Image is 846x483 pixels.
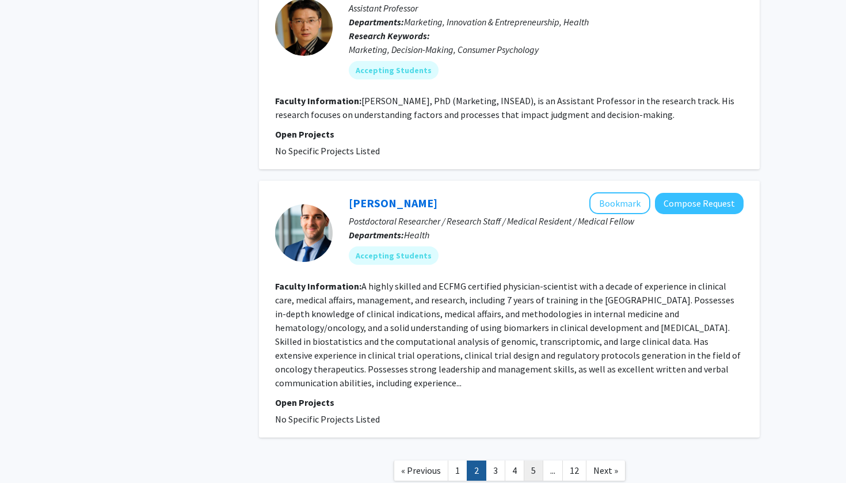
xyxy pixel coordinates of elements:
a: Previous [394,461,448,481]
a: 2 [467,461,486,481]
span: Health [404,229,429,241]
a: Next [586,461,626,481]
p: Assistant Professor [349,1,744,15]
p: Open Projects [275,127,744,141]
mat-chip: Accepting Students [349,61,439,79]
fg-read-more: [PERSON_NAME], PhD (Marketing, INSEAD), is an Assistant Professor in the research track. His rese... [275,95,734,120]
button: Add George Laliotis to Bookmarks [589,192,650,214]
a: 3 [486,461,505,481]
span: No Specific Projects Listed [275,413,380,425]
p: Open Projects [275,395,744,409]
span: ... [550,465,555,476]
div: Marketing, Decision-Making, Consumer Psychology [349,43,744,56]
b: Departments: [349,229,404,241]
b: Departments: [349,16,404,28]
button: Compose Request to George Laliotis [655,193,744,214]
a: 4 [505,461,524,481]
iframe: Chat [9,431,49,474]
a: 5 [524,461,543,481]
a: 1 [448,461,467,481]
a: [PERSON_NAME] [349,196,437,210]
b: Research Keywords: [349,30,430,41]
b: Faculty Information: [275,280,361,292]
span: Next » [593,465,618,476]
fg-read-more: A highly skilled and ECFMG certified physician-scientist with a decade of experience in clinical ... [275,280,741,389]
b: Faculty Information: [275,95,361,107]
span: « Previous [401,465,441,476]
span: No Specific Projects Listed [275,145,380,157]
mat-chip: Accepting Students [349,246,439,265]
span: Marketing, Innovation & Entrepreneurship, Health [404,16,589,28]
p: Postdoctoral Researcher / Research Staff / Medical Resident / Medical Fellow [349,214,744,228]
a: 12 [562,461,586,481]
